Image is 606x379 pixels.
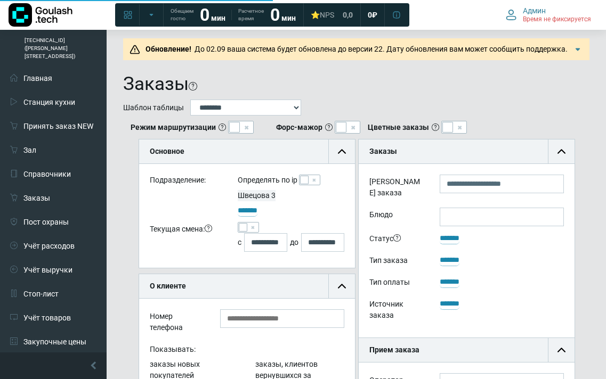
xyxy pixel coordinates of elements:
[523,6,546,15] span: Админ
[320,11,334,19] span: NPS
[361,175,432,202] label: [PERSON_NAME] заказа
[142,175,230,190] div: Подразделение:
[338,147,346,155] img: collapse
[372,10,377,20] span: ₽
[557,346,565,354] img: collapse
[189,82,197,90] i: На этой странице можно найти заказ, используя различные фильтры. Все пункты заполнять необязатель...
[142,222,230,252] div: Текущая смена:
[238,175,297,186] label: Определять по ip
[211,14,225,22] span: мин
[150,147,184,155] b: Основное
[361,208,432,226] label: Блюдо
[368,122,429,133] b: Цветные заказы
[142,45,568,64] span: До 02.09 ваша система будет обновлена до версии 22. Дату обновления вам может сообщить поддержка....
[142,309,212,337] div: Номер телефона
[499,4,597,26] button: Админ Время не фиксируется
[238,191,276,200] span: Швецова 3
[325,123,333,131] i: <b>Важно: При включении применяется на все подразделения компании!</b> <br/> Если режим "Форс-маж...
[150,282,186,290] b: О клиенте
[205,225,212,232] i: Важно! Если нужно найти заказ за сегодняшнюю дату,<br/>необходимо поставить галочку в поле текуща...
[523,15,591,24] span: Время не фиксируется
[164,5,302,24] a: Обещаем гостю 0 мин Расчетное время 0 мин
[432,123,439,131] i: При включении настройки заказы в таблице будут подсвечиваться в зависимости от статуса следующими...
[270,5,280,25] strong: 0
[311,10,334,20] div: ⭐
[281,14,296,22] span: мин
[130,44,140,55] img: Предупреждение
[557,147,565,155] img: collapse
[9,3,72,27] img: Логотип компании Goulash.tech
[200,5,209,25] strong: 0
[238,7,264,22] span: Расчетное время
[369,345,419,354] b: Прием заказа
[343,10,353,20] span: 0,0
[368,10,372,20] span: 0
[361,297,432,325] div: Источник заказа
[304,5,359,24] a: ⭐NPS 0,0
[369,147,397,155] b: Заказы
[361,275,432,292] div: Тип оплаты
[123,102,184,113] label: Шаблон таблицы
[393,234,401,242] i: Принят — заказ принят в работу, готовится, водитель не назначен.<br/>Отложен — оформлен заранее, ...
[146,45,191,53] b: Обновление!
[171,7,193,22] span: Обещаем гостю
[572,44,583,55] img: Подробнее
[123,73,189,95] h1: Заказы
[142,342,352,359] div: Показывать:
[219,123,226,131] i: Это режим, отображающий распределение заказов по маршрутам и курьерам
[361,5,384,24] a: 0 ₽
[361,232,432,248] div: Статус
[276,122,322,133] b: Форс-мажор
[131,122,216,133] b: Режим маршрутизации
[361,253,432,270] div: Тип заказа
[338,282,346,290] img: collapse
[238,233,345,252] div: с до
